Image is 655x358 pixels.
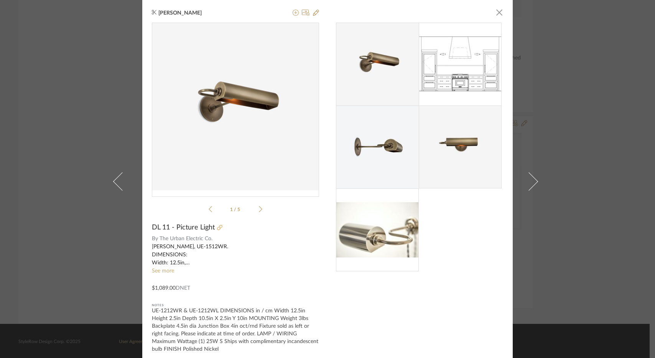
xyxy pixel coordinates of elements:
[152,223,215,232] span: DL 11 - Picture Light
[419,35,502,94] img: 11eabe98-3946-49a0-914c-750b7c2f1937_216x216.jpg
[158,10,214,16] span: [PERSON_NAME]
[152,285,176,291] span: $1,089.00
[176,285,190,291] span: DNET
[152,307,319,353] div: UE-1212WR & UE-1212WL DIMENSIONS in / cm Width 12.5in Height 2.5in Depth 10.5in X 2.5in Y 10in MO...
[230,207,234,212] span: 1
[419,106,502,188] img: b38c90c4-345b-41a5-aca5-37cd65c70a7f_216x216.jpg
[160,235,319,243] span: The Urban Electric Co.
[492,5,507,20] button: Close
[152,268,174,274] a: See more
[336,106,419,189] img: 81d65e24-9096-4f5b-9640-09104b28e599_216x216.jpg
[152,23,319,190] div: 0
[336,202,419,257] img: 0459a019-da69-472f-b15c-a9ad12caf519_216x216.jpg
[152,235,158,243] span: By
[336,23,419,106] img: d072183d-e173-476d-a519-d8d4380e9dd1_216x216.jpg
[152,302,319,309] div: Notes
[234,207,237,212] span: /
[237,207,241,212] span: 5
[152,23,319,190] img: d072183d-e173-476d-a519-d8d4380e9dd1_436x436.jpg
[152,243,319,267] div: [PERSON_NAME], UE-1512WR. DIMENSIONS: Width: 12.5in, Height: 2.5in, Depth: 10.5in. MOUNTING: Back...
